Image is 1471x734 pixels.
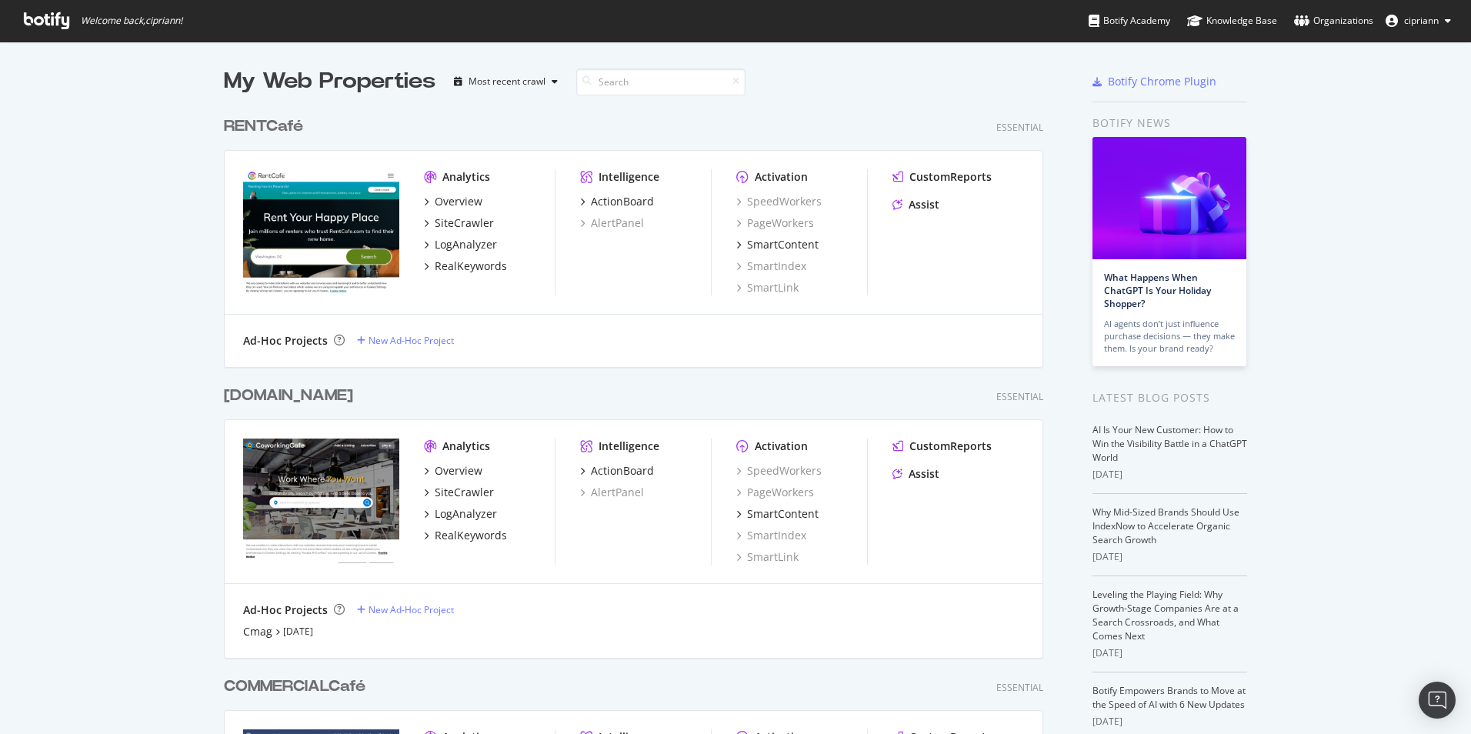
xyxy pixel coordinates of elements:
[909,466,939,482] div: Assist
[435,237,497,252] div: LogAnalyzer
[435,259,507,274] div: RealKeywords
[243,169,399,294] img: rentcafé.com
[442,439,490,454] div: Analytics
[909,169,992,185] div: CustomReports
[283,625,313,638] a: [DATE]
[424,485,494,500] a: SiteCrawler
[243,624,272,639] div: Cmag
[1108,74,1216,89] div: Botify Chrome Plugin
[243,602,328,618] div: Ad-Hoc Projects
[369,603,454,616] div: New Ad-Hoc Project
[224,385,353,407] div: [DOMAIN_NAME]
[909,439,992,454] div: CustomReports
[892,169,992,185] a: CustomReports
[736,194,822,209] a: SpeedWorkers
[736,259,806,274] a: SmartIndex
[736,237,819,252] a: SmartContent
[424,528,507,543] a: RealKeywords
[1092,423,1247,464] a: AI Is Your New Customer: How to Win the Visibility Battle in a ChatGPT World
[1419,682,1456,719] div: Open Intercom Messenger
[736,280,799,295] a: SmartLink
[435,528,507,543] div: RealKeywords
[1092,715,1247,729] div: [DATE]
[435,463,482,479] div: Overview
[424,237,497,252] a: LogAnalyzer
[909,197,939,212] div: Assist
[736,215,814,231] a: PageWorkers
[1092,550,1247,564] div: [DATE]
[224,115,309,138] a: RENTCafé
[736,485,814,500] a: PageWorkers
[1092,137,1246,259] img: What Happens When ChatGPT Is Your Holiday Shopper?
[1092,505,1239,546] a: Why Mid-Sized Brands Should Use IndexNow to Accelerate Organic Search Growth
[755,169,808,185] div: Activation
[1092,646,1247,660] div: [DATE]
[996,390,1043,403] div: Essential
[1373,8,1463,33] button: cipriann
[357,334,454,347] a: New Ad-Hoc Project
[580,485,644,500] a: AlertPanel
[580,215,644,231] a: AlertPanel
[996,121,1043,134] div: Essential
[424,463,482,479] a: Overview
[892,466,939,482] a: Assist
[224,66,435,97] div: My Web Properties
[81,15,182,27] span: Welcome back, cipriann !
[243,439,399,563] img: coworkingcafe.com
[442,169,490,185] div: Analytics
[1092,115,1247,132] div: Botify news
[224,115,303,138] div: RENTCafé
[424,215,494,231] a: SiteCrawler
[424,194,482,209] a: Overview
[424,506,497,522] a: LogAnalyzer
[469,77,545,86] div: Most recent crawl
[892,197,939,212] a: Assist
[576,68,746,95] input: Search
[580,194,654,209] a: ActionBoard
[369,334,454,347] div: New Ad-Hoc Project
[357,603,454,616] a: New Ad-Hoc Project
[1092,468,1247,482] div: [DATE]
[591,463,654,479] div: ActionBoard
[1092,588,1239,642] a: Leveling the Playing Field: Why Growth-Stage Companies Are at a Search Crossroads, and What Comes...
[996,681,1043,694] div: Essential
[1092,389,1247,406] div: Latest Blog Posts
[591,194,654,209] div: ActionBoard
[435,215,494,231] div: SiteCrawler
[1404,14,1439,27] span: cipriann
[755,439,808,454] div: Activation
[224,676,372,698] a: COMMERCIALCafé
[435,485,494,500] div: SiteCrawler
[448,69,564,94] button: Most recent crawl
[747,237,819,252] div: SmartContent
[1089,13,1170,28] div: Botify Academy
[892,439,992,454] a: CustomReports
[1104,271,1211,310] a: What Happens When ChatGPT Is Your Holiday Shopper?
[1092,684,1246,711] a: Botify Empowers Brands to Move at the Speed of AI with 6 New Updates
[747,506,819,522] div: SmartContent
[424,259,507,274] a: RealKeywords
[1187,13,1277,28] div: Knowledge Base
[736,463,822,479] a: SpeedWorkers
[1104,318,1235,355] div: AI agents don’t just influence purchase decisions — they make them. Is your brand ready?
[1294,13,1373,28] div: Organizations
[435,194,482,209] div: Overview
[1092,74,1216,89] a: Botify Chrome Plugin
[224,676,365,698] div: COMMERCIALCafé
[599,439,659,454] div: Intelligence
[435,506,497,522] div: LogAnalyzer
[243,333,328,349] div: Ad-Hoc Projects
[736,549,799,565] a: SmartLink
[736,528,806,543] a: SmartIndex
[580,463,654,479] a: ActionBoard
